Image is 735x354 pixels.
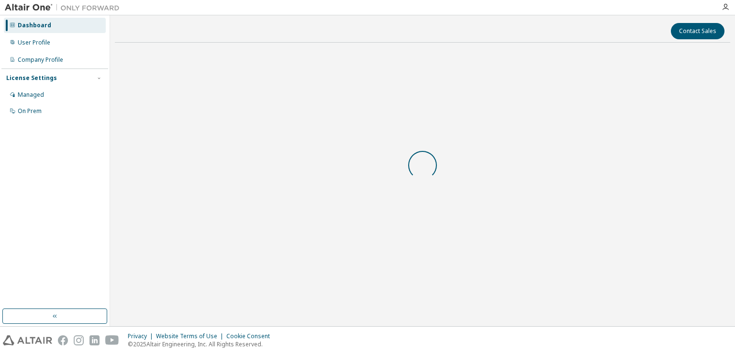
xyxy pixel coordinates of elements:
[89,335,100,345] img: linkedin.svg
[74,335,84,345] img: instagram.svg
[18,22,51,29] div: Dashboard
[105,335,119,345] img: youtube.svg
[128,332,156,340] div: Privacy
[18,107,42,115] div: On Prem
[18,39,50,46] div: User Profile
[6,74,57,82] div: License Settings
[18,56,63,64] div: Company Profile
[18,91,44,99] div: Managed
[226,332,276,340] div: Cookie Consent
[671,23,724,39] button: Contact Sales
[5,3,124,12] img: Altair One
[58,335,68,345] img: facebook.svg
[128,340,276,348] p: © 2025 Altair Engineering, Inc. All Rights Reserved.
[3,335,52,345] img: altair_logo.svg
[156,332,226,340] div: Website Terms of Use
